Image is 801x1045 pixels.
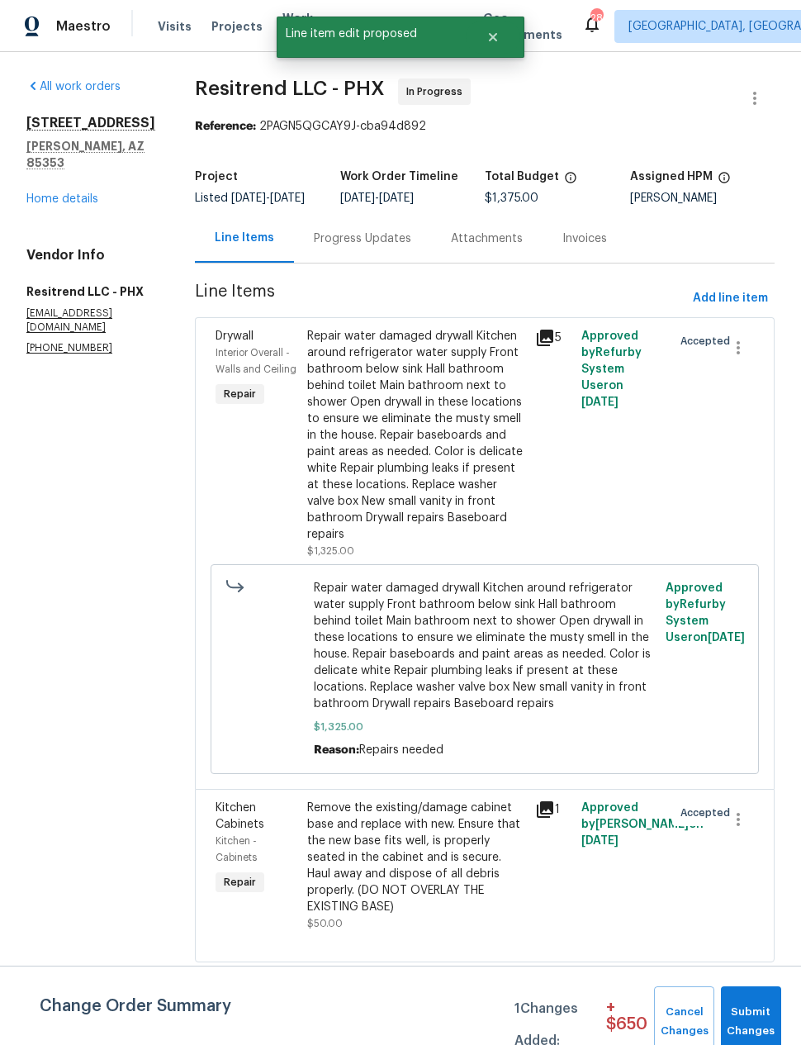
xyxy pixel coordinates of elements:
[581,835,619,847] span: [DATE]
[581,802,704,847] span: Approved by [PERSON_NAME] on
[406,83,469,100] span: In Progress
[307,800,526,915] div: Remove the existing/damage cabinet base and replace with new. Ensure that the new base fits well,...
[195,192,305,204] span: Listed
[581,330,642,408] span: Approved by Refurby System User on
[662,1003,705,1041] span: Cancel Changes
[195,78,385,98] span: Resitrend LLC - PHX
[26,193,98,205] a: Home details
[277,17,466,51] span: Line item edit proposed
[359,744,443,756] span: Repairs needed
[581,397,619,408] span: [DATE]
[314,230,411,247] div: Progress Updates
[307,328,526,543] div: Repair water damaged drywall Kitchen around refrigerator water supply Front bathroom below sink H...
[314,744,359,756] span: Reason:
[535,800,571,819] div: 1
[379,192,414,204] span: [DATE]
[340,192,375,204] span: [DATE]
[630,192,775,204] div: [PERSON_NAME]
[26,81,121,93] a: All work orders
[211,18,263,35] span: Projects
[231,192,305,204] span: -
[729,1003,773,1041] span: Submit Changes
[307,919,343,929] span: $50.00
[686,283,775,314] button: Add line item
[485,192,538,204] span: $1,375.00
[158,18,192,35] span: Visits
[195,171,238,183] h5: Project
[562,230,607,247] div: Invoices
[216,836,257,862] span: Kitchen - Cabinets
[195,121,256,132] b: Reference:
[26,247,155,264] h4: Vendor Info
[307,546,354,556] span: $1,325.00
[680,805,737,821] span: Accepted
[693,288,768,309] span: Add line item
[216,802,264,830] span: Kitchen Cabinets
[217,386,263,402] span: Repair
[564,171,577,192] span: The total cost of line items that have been proposed by Opendoor. This sum includes line items th...
[217,874,263,891] span: Repair
[26,283,155,300] h5: Resitrend LLC - PHX
[215,230,274,246] div: Line Items
[216,348,296,374] span: Interior Overall - Walls and Ceiling
[314,719,655,735] span: $1,325.00
[535,328,571,348] div: 5
[680,333,737,349] span: Accepted
[314,580,655,712] span: Repair water damaged drywall Kitchen around refrigerator water supply Front bathroom below sink H...
[708,632,745,644] span: [DATE]
[483,10,562,43] span: Geo Assignments
[195,118,775,135] div: 2PAGN5QGCAY9J-cba94d892
[451,230,523,247] div: Attachments
[590,10,602,26] div: 28
[666,582,745,644] span: Approved by Refurby System User on
[630,171,713,183] h5: Assigned HPM
[195,283,686,314] span: Line Items
[216,330,254,342] span: Drywall
[282,10,325,43] span: Work Orders
[340,192,414,204] span: -
[231,192,266,204] span: [DATE]
[466,21,520,54] button: Close
[340,171,458,183] h5: Work Order Timeline
[270,192,305,204] span: [DATE]
[718,171,731,192] span: The hpm assigned to this work order.
[56,18,111,35] span: Maestro
[485,171,559,183] h5: Total Budget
